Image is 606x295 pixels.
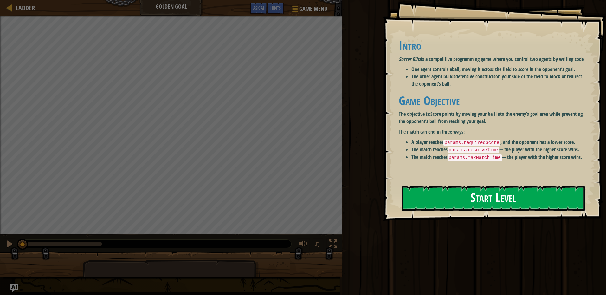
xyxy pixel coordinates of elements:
[313,238,324,251] button: ♫
[443,140,501,146] code: params.requiredScore
[287,3,331,17] button: Game Menu
[411,73,589,88] li: The other agent builds on your side of the field to block or redirect the opponent’s ball.
[452,66,459,73] strong: ball
[13,3,35,12] a: Ladder
[3,238,16,251] button: Ctrl + P: Pause
[411,146,589,154] li: The match reaches — the player with the higher score wins.
[399,56,421,62] em: Soccer Blitz
[253,5,264,11] span: Ask AI
[399,94,589,107] h1: Game Objective
[399,39,589,52] h1: Intro
[326,238,339,251] button: Toggle fullscreen
[399,110,583,125] strong: Score points by moving your ball into the enemy’s goal area while preventing the opponent’s ball ...
[399,56,589,63] p: is a competitive programming game where you control two agents by writing code:
[16,3,35,12] span: Ladder
[250,3,267,14] button: Ask AI
[448,154,502,161] code: params.maxMatchTime
[399,128,589,135] p: The match can end in three ways:
[448,147,499,153] code: params.resolveTime
[411,154,589,161] li: The match reaches — the player with the higher score wins.
[10,284,18,292] button: Ask AI
[297,238,310,251] button: Adjust volume
[314,239,320,249] span: ♫
[411,66,589,73] li: One agent controls a , moving it across the field to score in the opponent’s goal.
[299,5,327,13] span: Game Menu
[399,110,589,125] p: The objective is:
[411,139,589,146] li: A player reaches , and the opponent has a lower score.
[270,5,281,11] span: Hints
[455,73,495,80] strong: defensive constructs
[402,186,585,211] button: Start Level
